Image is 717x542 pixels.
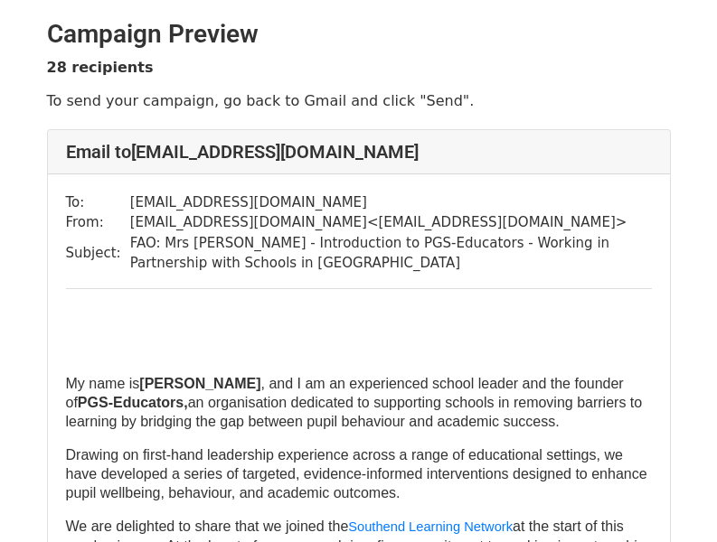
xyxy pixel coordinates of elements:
[627,455,717,542] iframe: Chat Widget
[47,59,154,76] strong: 28 recipients
[66,141,652,163] h4: Email to [EMAIL_ADDRESS][DOMAIN_NAME]
[66,192,130,213] td: To:
[66,212,130,233] td: From:
[130,233,652,274] td: FAO: Mrs [PERSON_NAME] - Introduction to PGS-Educators - Working in Partnership with Schools in [...
[348,519,513,534] a: Southend Learning Network
[47,91,671,110] p: To send your campaign, go back to Gmail and click "Send".
[130,212,652,233] td: [EMAIL_ADDRESS][DOMAIN_NAME] < [EMAIL_ADDRESS][DOMAIN_NAME] >
[139,376,260,391] strong: [PERSON_NAME]
[47,19,671,50] h2: Campaign Preview
[66,233,130,274] td: Subject:
[130,192,652,213] td: [EMAIL_ADDRESS][DOMAIN_NAME]
[78,395,188,410] strong: PGS-Educators,
[66,445,652,502] p: Drawing on first-hand leadership experience across a range of educational settings, we have devel...
[66,374,652,431] p: My name is , and I am an experienced school leader and the founder of an organisation dedicated t...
